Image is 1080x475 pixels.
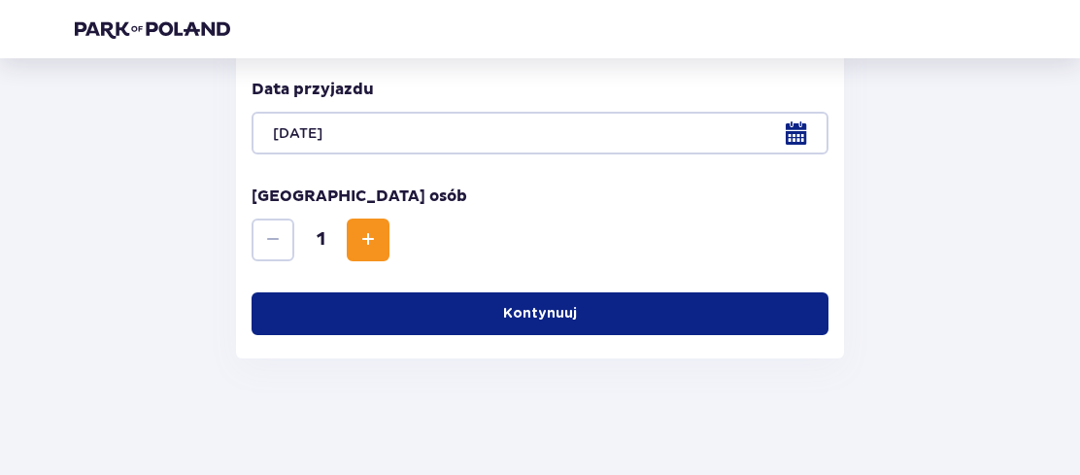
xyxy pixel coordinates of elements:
[75,19,230,39] img: Park of Poland logo
[252,292,828,335] button: Kontynuuj
[298,228,343,252] span: 1
[252,186,467,207] p: [GEOGRAPHIC_DATA] osób
[252,79,374,100] p: Data przyjazdu
[503,304,577,323] p: Kontynuuj
[252,219,294,261] button: Decrease
[347,219,389,261] button: Increase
